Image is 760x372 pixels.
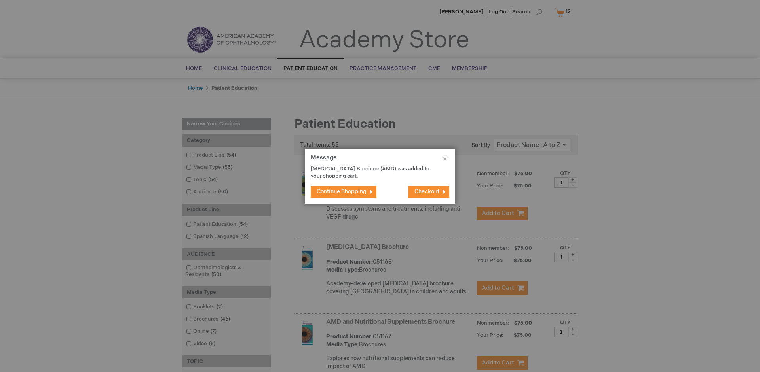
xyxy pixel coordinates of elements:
[311,186,376,198] button: Continue Shopping
[408,186,449,198] button: Checkout
[311,165,437,180] p: [MEDICAL_DATA] Brochure (AMD) was added to your shopping cart.
[317,188,367,195] span: Continue Shopping
[414,188,439,195] span: Checkout
[311,155,449,165] h1: Message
